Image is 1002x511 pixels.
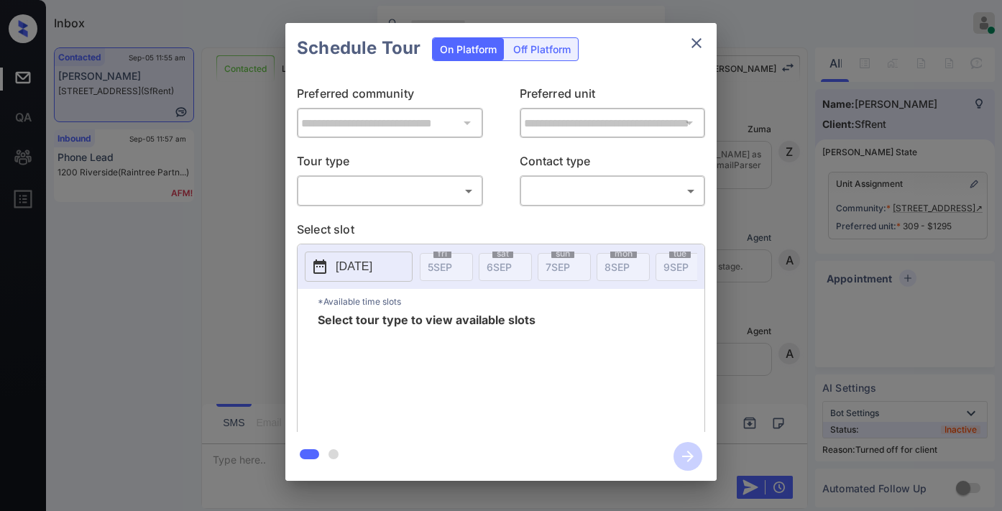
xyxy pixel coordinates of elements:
[336,258,372,275] p: [DATE]
[318,289,704,314] p: *Available time slots
[506,38,578,60] div: Off Platform
[682,29,711,57] button: close
[297,152,483,175] p: Tour type
[520,152,706,175] p: Contact type
[520,85,706,108] p: Preferred unit
[297,85,483,108] p: Preferred community
[433,38,504,60] div: On Platform
[285,23,432,73] h2: Schedule Tour
[305,252,413,282] button: [DATE]
[318,314,536,429] span: Select tour type to view available slots
[297,221,705,244] p: Select slot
